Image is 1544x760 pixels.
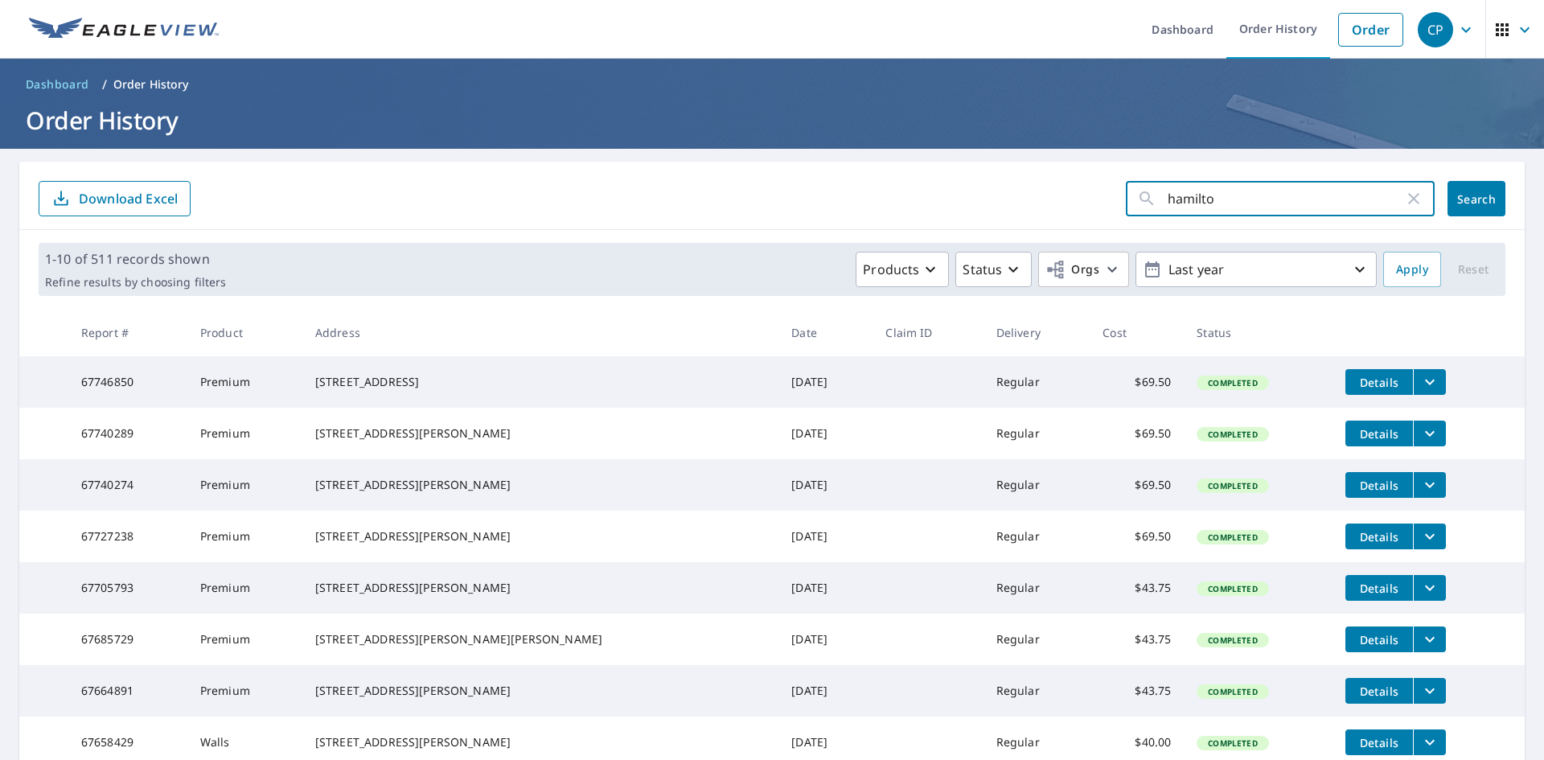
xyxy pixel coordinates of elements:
td: 67727238 [68,511,187,562]
td: [DATE] [778,665,873,717]
th: Product [187,309,302,356]
button: Orgs [1038,252,1129,287]
button: detailsBtn-67664891 [1345,678,1413,704]
button: detailsBtn-67685729 [1345,626,1413,652]
th: Claim ID [873,309,983,356]
button: detailsBtn-67727238 [1345,524,1413,549]
td: $69.50 [1090,356,1184,408]
input: Address, Report #, Claim ID, etc. [1168,176,1404,221]
button: Last year [1135,252,1377,287]
nav: breadcrumb [19,72,1525,97]
th: Status [1184,309,1333,356]
button: detailsBtn-67705793 [1345,575,1413,601]
td: $69.50 [1090,459,1184,511]
td: [DATE] [778,459,873,511]
button: filesDropdownBtn-67740274 [1413,472,1446,498]
button: filesDropdownBtn-67685729 [1413,626,1446,652]
th: Address [302,309,778,356]
span: Completed [1198,532,1267,543]
button: filesDropdownBtn-67658429 [1413,729,1446,755]
span: Completed [1198,686,1267,697]
td: 67705793 [68,562,187,614]
td: Regular [983,562,1090,614]
li: / [102,75,107,94]
span: Completed [1198,377,1267,388]
span: Completed [1198,583,1267,594]
th: Delivery [983,309,1090,356]
button: Products [856,252,949,287]
button: filesDropdownBtn-67746850 [1413,369,1446,395]
td: 67746850 [68,356,187,408]
td: [DATE] [778,614,873,665]
td: $43.75 [1090,614,1184,665]
th: Date [778,309,873,356]
td: Premium [187,562,302,614]
td: Premium [187,356,302,408]
div: [STREET_ADDRESS][PERSON_NAME] [315,477,766,493]
button: Apply [1383,252,1441,287]
td: 67664891 [68,665,187,717]
span: Completed [1198,429,1267,440]
span: Completed [1198,737,1267,749]
span: Dashboard [26,76,89,92]
span: Orgs [1045,260,1099,280]
td: 67685729 [68,614,187,665]
td: Regular [983,408,1090,459]
td: Regular [983,511,1090,562]
td: Regular [983,459,1090,511]
button: detailsBtn-67746850 [1345,369,1413,395]
span: Search [1460,191,1493,207]
th: Report # [68,309,187,356]
div: [STREET_ADDRESS][PERSON_NAME] [315,734,766,750]
td: $69.50 [1090,408,1184,459]
span: Details [1355,684,1403,699]
p: Status [963,260,1002,279]
img: EV Logo [29,18,219,42]
td: $69.50 [1090,511,1184,562]
a: Order [1338,13,1403,47]
p: Last year [1162,256,1350,284]
span: Details [1355,426,1403,442]
span: Completed [1198,480,1267,491]
button: Status [955,252,1032,287]
td: Premium [187,511,302,562]
td: 67740289 [68,408,187,459]
td: [DATE] [778,562,873,614]
span: Details [1355,375,1403,390]
button: filesDropdownBtn-67727238 [1413,524,1446,549]
td: Premium [187,665,302,717]
td: [DATE] [778,408,873,459]
div: [STREET_ADDRESS][PERSON_NAME] [315,528,766,544]
td: [DATE] [778,356,873,408]
td: Regular [983,614,1090,665]
span: Details [1355,581,1403,596]
div: [STREET_ADDRESS][PERSON_NAME] [315,425,766,442]
p: Order History [113,76,189,92]
p: Products [863,260,919,279]
button: Download Excel [39,181,191,216]
td: Premium [187,614,302,665]
button: detailsBtn-67740274 [1345,472,1413,498]
button: filesDropdownBtn-67705793 [1413,575,1446,601]
button: detailsBtn-67740289 [1345,421,1413,446]
div: [STREET_ADDRESS][PERSON_NAME] [315,580,766,596]
span: Details [1355,632,1403,647]
button: filesDropdownBtn-67664891 [1413,678,1446,704]
td: Premium [187,408,302,459]
td: $43.75 [1090,665,1184,717]
td: $43.75 [1090,562,1184,614]
button: Search [1447,181,1505,216]
td: Premium [187,459,302,511]
div: [STREET_ADDRESS] [315,374,766,390]
div: [STREET_ADDRESS][PERSON_NAME] [315,683,766,699]
a: Dashboard [19,72,96,97]
span: Details [1355,735,1403,750]
span: Apply [1396,260,1428,280]
div: CP [1418,12,1453,47]
p: Refine results by choosing filters [45,275,226,290]
th: Cost [1090,309,1184,356]
span: Details [1355,478,1403,493]
h1: Order History [19,104,1525,137]
button: detailsBtn-67658429 [1345,729,1413,755]
button: filesDropdownBtn-67740289 [1413,421,1446,446]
